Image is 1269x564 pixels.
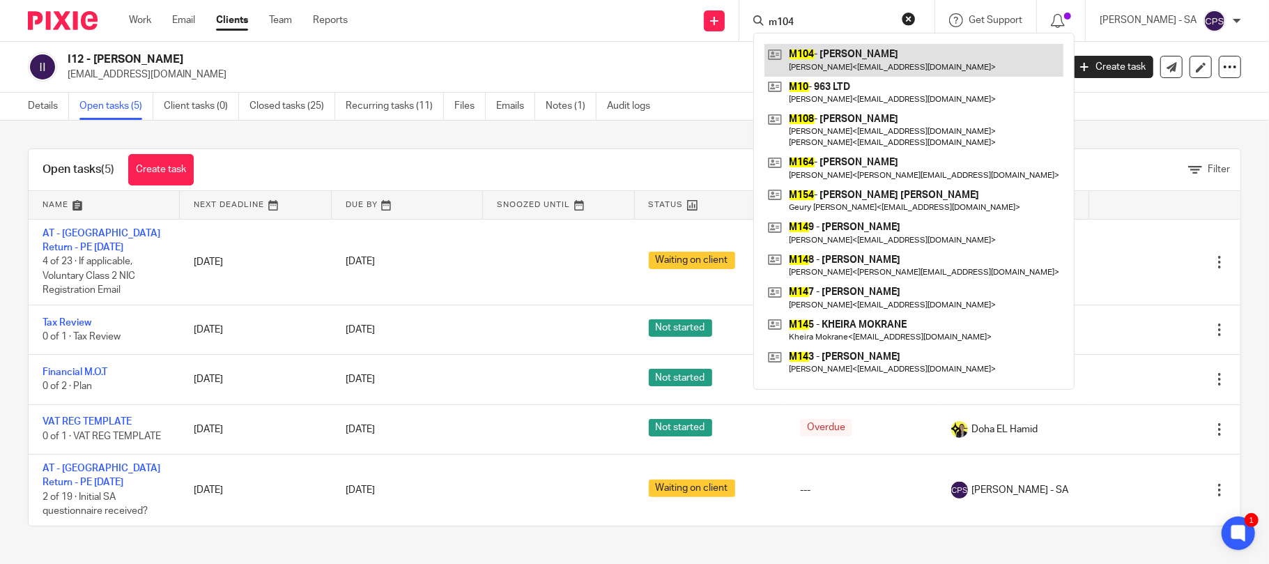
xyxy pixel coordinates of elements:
[346,425,375,434] span: [DATE]
[68,68,1052,82] p: [EMAIL_ADDRESS][DOMAIN_NAME]
[546,93,597,120] a: Notes (1)
[43,257,135,295] span: 4 of 23 · If applicable, Voluntary Class 2 NIC Registration Email
[607,93,661,120] a: Audit logs
[346,325,375,335] span: [DATE]
[800,419,852,436] span: Overdue
[649,369,712,386] span: Not started
[800,483,923,497] div: ---
[269,13,292,27] a: Team
[101,164,114,175] span: (5)
[180,219,331,305] td: [DATE]
[1072,56,1153,78] a: Create task
[902,12,916,26] button: Clear
[649,419,712,436] span: Not started
[951,421,968,438] img: Doha-Starbridge.jpg
[1100,13,1197,27] p: [PERSON_NAME] - SA
[649,201,684,208] span: Status
[1208,165,1230,174] span: Filter
[43,464,160,487] a: AT - [GEOGRAPHIC_DATA] Return - PE [DATE]
[1245,513,1259,527] div: 1
[497,201,570,208] span: Snoozed Until
[249,93,335,120] a: Closed tasks (25)
[346,485,375,495] span: [DATE]
[43,432,161,441] span: 0 of 1 · VAT REG TEMPLATE
[79,93,153,120] a: Open tasks (5)
[346,257,375,267] span: [DATE]
[969,15,1022,25] span: Get Support
[43,417,132,427] a: VAT REG TEMPLATE
[43,492,148,517] span: 2 of 19 · Initial SA questionnaire received?
[180,455,331,526] td: [DATE]
[28,52,57,82] img: svg%3E
[129,13,151,27] a: Work
[346,93,444,120] a: Recurring tasks (11)
[43,332,121,342] span: 0 of 1 · Tax Review
[496,93,535,120] a: Emails
[128,154,194,185] a: Create task
[28,93,69,120] a: Details
[180,404,331,454] td: [DATE]
[346,374,375,384] span: [DATE]
[649,252,735,269] span: Waiting on client
[43,229,160,252] a: AT - [GEOGRAPHIC_DATA] Return - PE [DATE]
[216,13,248,27] a: Clients
[649,480,735,497] span: Waiting on client
[180,305,331,354] td: [DATE]
[172,13,195,27] a: Email
[68,52,855,67] h2: I12 - [PERSON_NAME]
[1203,10,1226,32] img: svg%3E
[313,13,348,27] a: Reports
[971,422,1038,436] span: Doha EL Hamid
[28,11,98,30] img: Pixie
[43,382,92,392] span: 0 of 2 · Plan
[951,482,968,498] img: svg%3E
[43,318,91,328] a: Tax Review
[43,162,114,177] h1: Open tasks
[649,319,712,337] span: Not started
[767,17,893,29] input: Search
[43,367,107,377] a: Financial M.O.T
[164,93,239,120] a: Client tasks (0)
[180,355,331,404] td: [DATE]
[454,93,486,120] a: Files
[971,483,1068,497] span: [PERSON_NAME] - SA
